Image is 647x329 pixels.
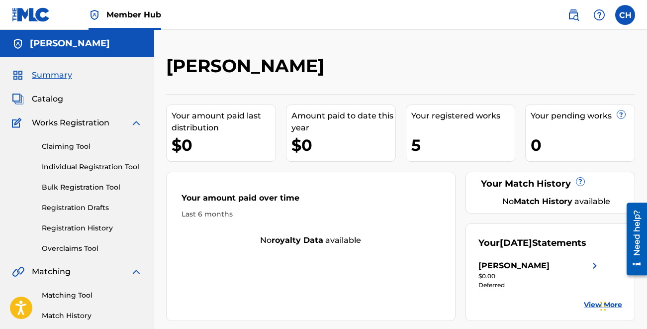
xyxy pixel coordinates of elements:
strong: royalty data [272,235,323,245]
a: [PERSON_NAME]right chevron icon$0.00Deferred [478,260,601,290]
img: Accounts [12,38,24,50]
a: Individual Registration Tool [42,162,142,172]
img: search [567,9,579,21]
div: User Menu [615,5,635,25]
div: $0.00 [478,272,601,281]
iframe: Resource Center [619,199,647,279]
div: Your Statements [478,236,586,250]
img: Summary [12,69,24,81]
img: Works Registration [12,117,25,129]
div: Your amount paid over time [182,192,440,209]
a: Registration Drafts [42,203,142,213]
div: $0 [291,134,395,156]
iframe: Chat Widget [597,281,647,329]
span: Matching [32,266,71,278]
a: Matching Tool [42,290,142,301]
div: Your Match History [478,177,622,191]
a: Public Search [563,5,583,25]
img: Matching [12,266,24,278]
div: Help [589,5,609,25]
h5: Carter Hardy [30,38,110,49]
div: Last 6 months [182,209,440,219]
a: Claiming Tool [42,141,142,152]
div: No available [491,196,622,208]
h2: [PERSON_NAME] [166,55,329,77]
div: Your registered works [411,110,515,122]
div: Deferred [478,281,601,290]
div: Your amount paid last distribution [172,110,276,134]
div: $0 [172,134,276,156]
span: Works Registration [32,117,109,129]
img: Top Rightsholder [89,9,100,21]
a: View More [584,300,622,310]
div: No available [167,234,455,246]
a: CatalogCatalog [12,93,63,105]
img: help [593,9,605,21]
div: 5 [411,134,515,156]
div: Drag [600,291,606,321]
a: Overclaims Tool [42,243,142,254]
a: SummarySummary [12,69,72,81]
span: ? [617,110,625,118]
span: Catalog [32,93,63,105]
img: expand [130,266,142,278]
a: Match History [42,311,142,321]
span: ? [576,178,584,186]
strong: Match History [514,197,572,206]
img: right chevron icon [589,260,601,272]
span: [DATE] [500,237,532,248]
div: 0 [531,134,635,156]
div: [PERSON_NAME] [478,260,550,272]
a: Registration History [42,223,142,233]
img: Catalog [12,93,24,105]
a: Bulk Registration Tool [42,182,142,193]
div: Amount paid to date this year [291,110,395,134]
img: MLC Logo [12,7,50,22]
span: Member Hub [106,9,161,20]
span: Summary [32,69,72,81]
div: Your pending works [531,110,635,122]
img: expand [130,117,142,129]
